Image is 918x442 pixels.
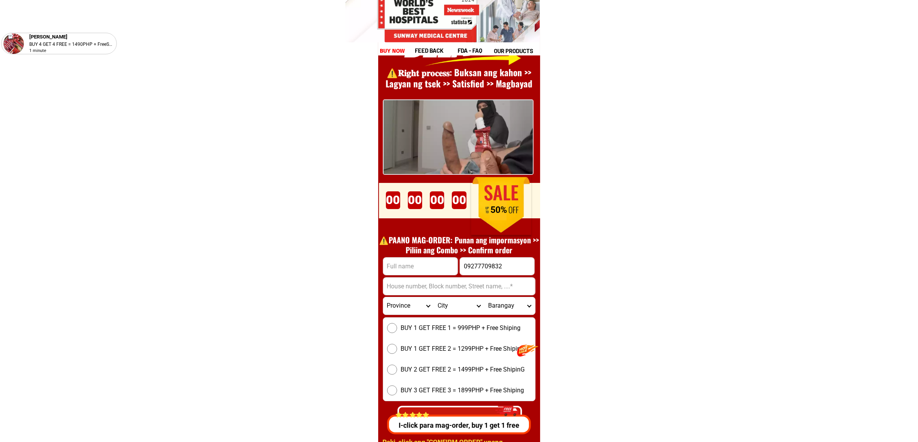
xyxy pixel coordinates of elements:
input: BUY 1 GET FREE 1 = 999PHP + Free Shiping [387,323,397,333]
input: BUY 3 GET FREE 3 = 1899PHP + Free Shiping [387,385,397,395]
h1: buy now [380,47,405,55]
h1: feed back [415,46,456,55]
input: BUY 2 GET FREE 2 = 1499PHP + Free ShipinG [387,365,397,375]
span: BUY 1 GET FREE 2 = 1299PHP + Free Shiping [401,344,524,353]
h1: ⚠️️𝐑𝐢𝐠𝐡𝐭 𝐩𝐫𝐨𝐜𝐞𝐬𝐬: Buksan ang kahon >> Lagyan ng tsek >> Satisfied >> Magbayad [375,67,543,90]
span: BUY 2 GET FREE 2 = 1499PHP + Free ShipinG [401,365,525,374]
span: BUY 1 GET FREE 1 = 999PHP + Free Shiping [401,323,521,333]
select: Select province [383,297,434,315]
h1: fda - FAQ [458,46,501,55]
h1: 50% [479,205,518,216]
p: I-click para mag-order, buy 1 get 1 free [385,420,533,430]
span: BUY 3 GET FREE 3 = 1899PHP + Free Shiping [401,386,524,395]
h1: ORDER DITO [406,179,527,212]
input: Input address [383,278,535,295]
select: Select commune [484,297,535,315]
input: BUY 1 GET FREE 2 = 1299PHP + Free Shiping [387,344,397,354]
select: Select district [434,297,484,315]
h1: ⚠️️PAANO MAG-ORDER: Punan ang impormasyon >> Piliin ang Combo >> Confirm order [375,235,543,255]
h1: our products [494,47,539,55]
input: Input phone_number [460,258,534,275]
input: Input full_name [383,258,458,275]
